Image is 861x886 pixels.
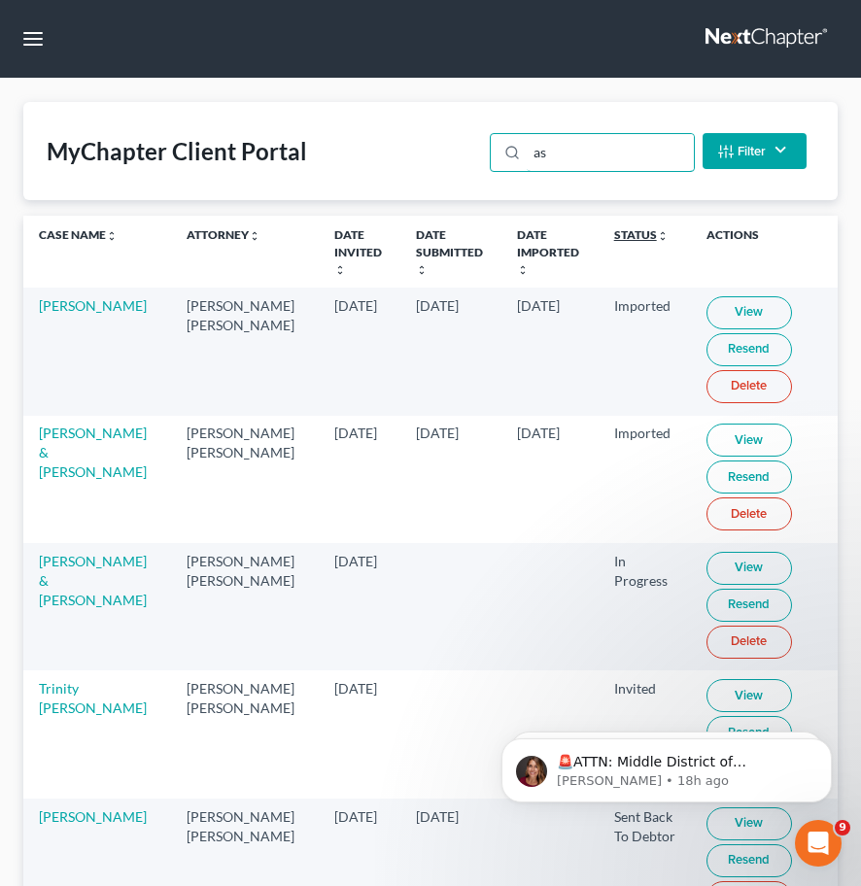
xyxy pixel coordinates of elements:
td: [PERSON_NAME] [PERSON_NAME] [171,543,318,670]
a: Resend [706,589,792,622]
td: Imported [599,416,691,543]
a: View [706,552,792,585]
a: Case Nameunfold_more [39,227,118,242]
i: unfold_more [249,230,260,242]
td: [PERSON_NAME] [PERSON_NAME] [171,288,318,415]
a: Delete [706,497,792,530]
a: Date Invitedunfold_more [334,227,382,275]
a: Date Importedunfold_more [517,227,579,275]
a: [PERSON_NAME] [39,297,147,314]
iframe: Intercom notifications message [472,698,861,834]
span: [DATE] [517,425,560,441]
td: [PERSON_NAME] [PERSON_NAME] [171,670,318,798]
span: [DATE] [416,808,459,825]
div: MyChapter Client Portal [47,136,307,167]
span: [DATE] [416,425,459,441]
a: Resend [706,844,792,877]
a: View [706,679,792,712]
iframe: Intercom live chat [795,820,842,867]
span: [DATE] [334,808,377,825]
a: [PERSON_NAME] & [PERSON_NAME] [39,425,147,480]
i: unfold_more [106,230,118,242]
td: Invited [599,670,691,798]
input: Search... [527,134,693,171]
span: [DATE] [416,297,459,314]
a: [PERSON_NAME] & [PERSON_NAME] [39,553,147,608]
span: 9 [835,820,850,835]
i: unfold_more [657,230,669,242]
a: View [706,296,792,329]
a: Trinity [PERSON_NAME] [39,680,147,716]
a: Delete [706,626,792,659]
a: Statusunfold_more [614,227,669,242]
td: [PERSON_NAME] [PERSON_NAME] [171,416,318,543]
i: unfold_more [416,264,428,276]
span: [DATE] [334,680,377,697]
th: Actions [691,216,838,288]
button: Filter [703,133,807,169]
i: unfold_more [517,264,529,276]
a: Resend [706,333,792,366]
td: Imported [599,288,691,415]
a: View [706,424,792,457]
span: [DATE] [334,297,377,314]
td: In Progress [599,543,691,670]
span: [DATE] [334,425,377,441]
a: Attorneyunfold_more [187,227,260,242]
span: [DATE] [517,297,560,314]
a: Date Submittedunfold_more [416,227,483,275]
span: [DATE] [334,553,377,569]
a: Resend [706,460,792,494]
i: unfold_more [334,264,346,276]
a: Delete [706,370,792,403]
a: [PERSON_NAME] [39,808,147,825]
